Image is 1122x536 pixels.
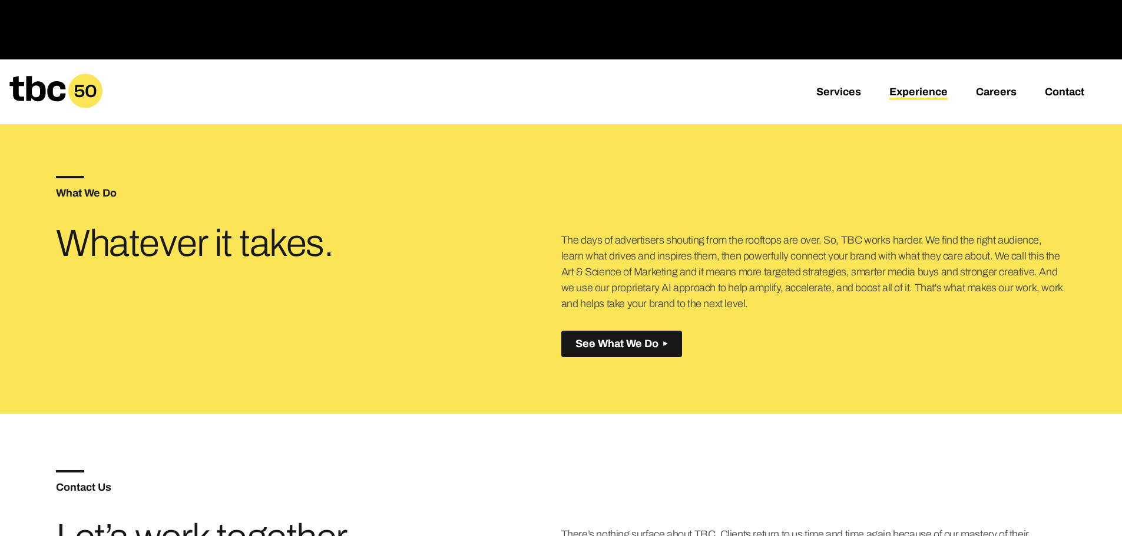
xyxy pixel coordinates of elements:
h5: What We Do [56,188,561,198]
a: Services [816,86,861,100]
p: The days of advertisers shouting from the rooftops are over. So, TBC works harder. We find the ri... [561,232,1066,312]
a: Contact [1045,86,1084,100]
a: Home [9,100,102,112]
a: Experience [889,86,948,100]
button: See What We Do [561,331,682,357]
a: Careers [976,86,1017,100]
h3: Whatever it takes. [56,227,393,261]
h5: Contact Us [56,482,561,492]
span: See What We Do [575,338,658,350]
